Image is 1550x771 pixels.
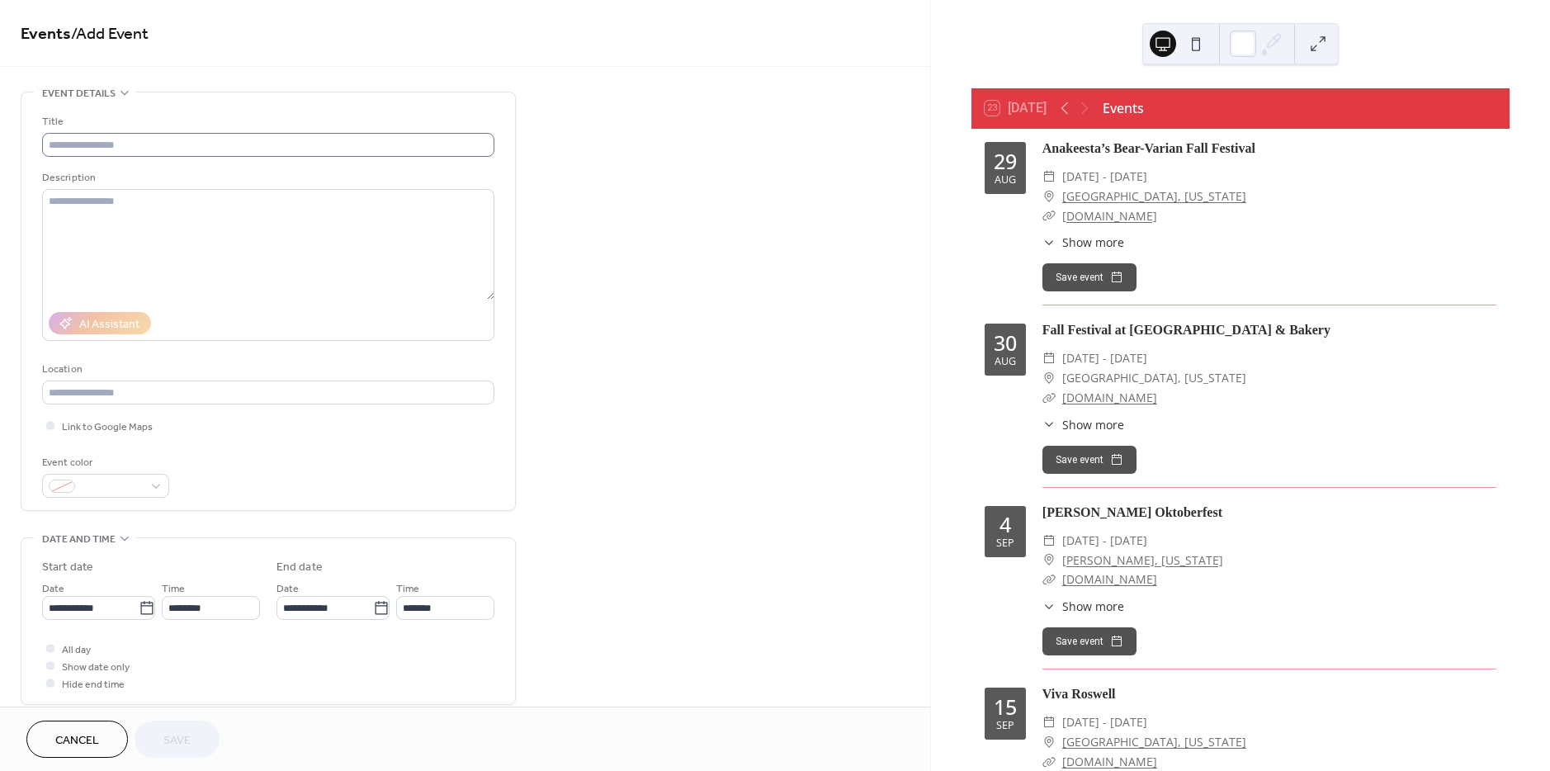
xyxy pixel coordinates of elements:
[42,580,64,598] span: Date
[21,18,71,50] a: Events
[1042,323,1330,337] a: Fall Festival at [GEOGRAPHIC_DATA] & Bakery
[42,85,116,102] span: Event details
[396,580,419,598] span: Time
[1062,234,1124,251] span: Show more
[1042,348,1056,368] div: ​
[1062,348,1147,368] span: [DATE] - [DATE]
[994,697,1017,717] div: 15
[1062,712,1147,732] span: [DATE] - [DATE]
[1042,570,1056,589] div: ​
[1042,187,1056,206] div: ​
[1042,687,1116,701] a: Viva Roswell
[999,514,1011,535] div: 4
[42,169,491,187] div: Description
[1062,754,1157,769] a: [DOMAIN_NAME]
[42,113,491,130] div: Title
[42,531,116,548] span: Date and time
[994,333,1017,353] div: 30
[162,580,185,598] span: Time
[995,175,1016,186] div: Aug
[62,419,153,436] span: Link to Google Maps
[1062,531,1147,551] span: [DATE] - [DATE]
[1042,505,1222,519] a: [PERSON_NAME] Oktoberfest
[1042,263,1137,291] button: Save event
[1062,368,1246,388] span: [GEOGRAPHIC_DATA], [US_STATE]
[1042,598,1124,615] button: ​Show more
[42,559,93,576] div: Start date
[42,361,491,378] div: Location
[1062,598,1124,615] span: Show more
[1042,627,1137,655] button: Save event
[62,659,130,676] span: Show date only
[26,721,128,758] button: Cancel
[55,732,99,750] span: Cancel
[62,641,91,659] span: All day
[1042,531,1056,551] div: ​
[1042,206,1056,226] div: ​
[1062,187,1246,206] a: [GEOGRAPHIC_DATA], [US_STATE]
[1042,388,1056,408] div: ​
[1062,571,1157,587] a: [DOMAIN_NAME]
[996,538,1014,549] div: Sep
[1103,98,1144,118] div: Events
[1042,141,1255,155] a: Anakeesta’s Bear-Varian Fall Festival
[1042,234,1124,251] button: ​Show more
[1042,732,1056,752] div: ​
[1062,167,1147,187] span: [DATE] - [DATE]
[62,676,125,693] span: Hide end time
[1062,208,1157,224] a: [DOMAIN_NAME]
[1042,416,1124,433] button: ​Show more
[1062,732,1246,752] a: [GEOGRAPHIC_DATA], [US_STATE]
[995,357,1016,367] div: Aug
[276,559,323,576] div: End date
[1062,416,1124,433] span: Show more
[996,721,1014,731] div: Sep
[276,580,299,598] span: Date
[1042,551,1056,570] div: ​
[1042,446,1137,474] button: Save event
[71,18,149,50] span: / Add Event
[994,151,1017,172] div: 29
[1062,551,1223,570] a: [PERSON_NAME], [US_STATE]
[1042,368,1056,388] div: ​
[1042,416,1056,433] div: ​
[1042,167,1056,187] div: ​
[1062,390,1157,405] a: [DOMAIN_NAME]
[1042,598,1056,615] div: ​
[1042,712,1056,732] div: ​
[42,454,166,471] div: Event color
[1042,234,1056,251] div: ​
